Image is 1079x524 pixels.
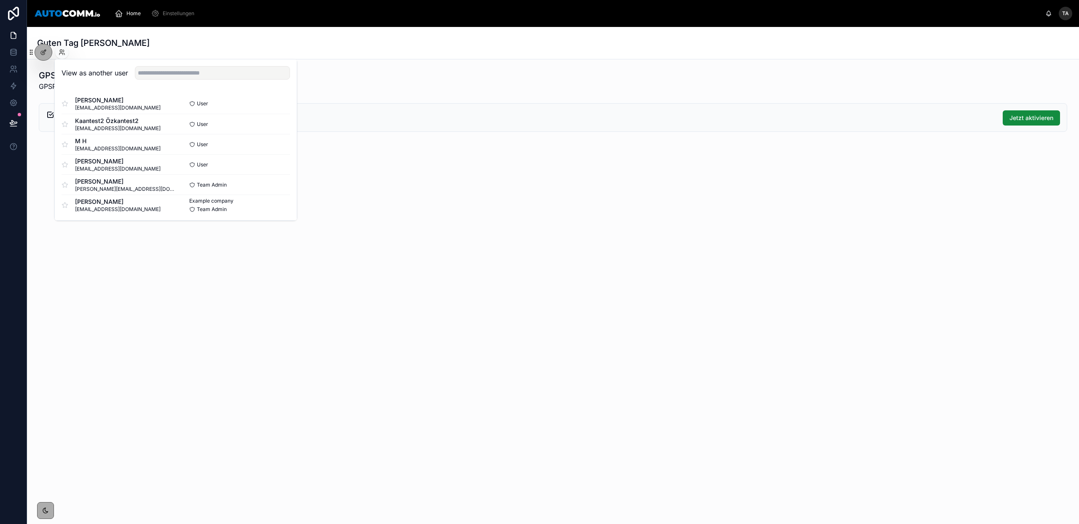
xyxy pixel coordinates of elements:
span: [EMAIL_ADDRESS][DOMAIN_NAME] [75,206,161,213]
span: Jetzt aktivieren [1009,114,1053,122]
span: Team Admin [197,182,227,188]
span: User [197,161,208,168]
h1: Guten Tag [PERSON_NAME] [37,37,150,49]
span: [PERSON_NAME][EMAIL_ADDRESS][DOMAIN_NAME] [75,186,176,192]
span: [EMAIL_ADDRESS][DOMAIN_NAME] [75,125,161,132]
span: Team Admin [197,206,227,213]
span: [PERSON_NAME] [75,96,161,104]
h2: View as another user [62,68,128,78]
span: Home [126,10,141,17]
span: M H [75,137,161,145]
span: [EMAIL_ADDRESS][DOMAIN_NAME] [75,104,161,111]
span: User [197,100,208,107]
div: scrollable content [108,4,1045,23]
a: Home [112,6,147,21]
span: Einstellungen [163,10,194,17]
span: Example company [189,198,234,204]
span: User [197,141,208,148]
span: User [197,121,208,128]
button: Jetzt aktivieren [1003,110,1060,126]
a: Einstellungen [148,6,200,21]
span: [PERSON_NAME] [75,198,161,206]
span: [EMAIL_ADDRESS][DOMAIN_NAME] [75,145,161,152]
span: TA [1062,10,1069,17]
span: [EMAIL_ADDRESS][DOMAIN_NAME] [75,166,161,172]
h1: GPSR [39,70,72,81]
span: GPSR Text [39,81,72,91]
h5: Jetzt 7 Tage kostenlos testen. [58,110,996,116]
div: Klicken Sie auf ,,Jetzt aktivieren" und erhalten Sie 7 Tage lang unbegrenzte Anfragen. [58,118,996,126]
span: [PERSON_NAME] [75,157,161,166]
span: Kaantest2 Özkantest2 [75,117,161,125]
img: App logo [34,7,101,20]
span: [PERSON_NAME] [75,177,176,186]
